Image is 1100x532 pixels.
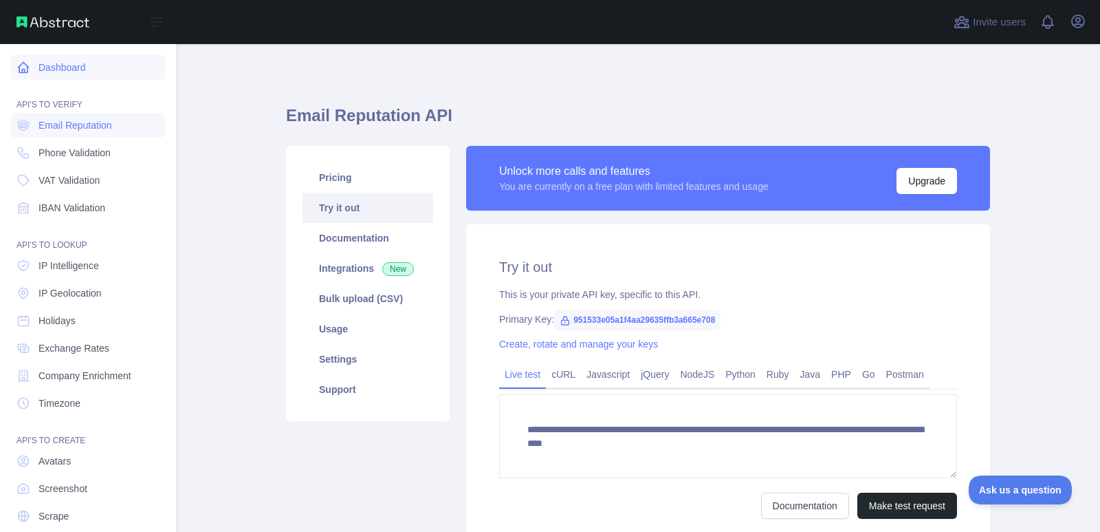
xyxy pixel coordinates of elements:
[38,369,131,383] span: Company Enrichment
[302,284,433,314] a: Bulk upload (CSV)
[11,363,165,388] a: Company Enrichment
[795,363,826,385] a: Java
[546,363,581,385] a: cURL
[11,195,165,220] a: IBAN Validation
[286,105,990,138] h1: Email Reputation API
[302,162,433,193] a: Pricing
[302,223,433,253] a: Documentation
[554,310,720,330] span: 951533e05a1f4aa29635ffb3a665e708
[499,339,658,350] a: Create, rotate and manage your keys
[11,336,165,361] a: Exchange Rates
[973,14,1026,30] span: Invite users
[761,363,795,385] a: Ruby
[38,201,105,215] span: IBAN Validation
[38,314,76,328] span: Holidays
[581,363,635,385] a: Javascript
[11,308,165,333] a: Holidays
[11,83,165,110] div: API'S TO VERIFY
[38,286,102,300] span: IP Geolocation
[38,173,100,187] span: VAT Validation
[38,396,80,410] span: Timezone
[761,493,849,519] a: Documentation
[499,363,546,385] a: Live test
[857,493,957,519] button: Make test request
[499,288,957,301] div: This is your private API key, specific to this API.
[11,281,165,306] a: IP Geolocation
[635,363,674,385] a: jQuery
[38,341,109,355] span: Exchange Rates
[499,180,769,193] div: You are currently on a free plan with limited features and usage
[11,168,165,193] a: VAT Validation
[11,449,165,474] a: Avatars
[826,363,857,385] a: PHP
[382,262,414,276] span: New
[674,363,720,385] a: NodeJS
[11,504,165,529] a: Scrape
[38,118,112,132] span: Email Reputation
[38,146,111,160] span: Phone Validation
[11,418,165,446] div: API'S TO CREATE
[302,374,433,405] a: Support
[969,476,1072,504] iframe: Toggle Customer Support
[896,168,957,194] button: Upgrade
[38,454,71,468] span: Avatars
[11,391,165,416] a: Timezone
[302,314,433,344] a: Usage
[11,223,165,251] div: API'S TO LOOKUP
[499,163,769,180] div: Unlock more calls and features
[499,312,957,326] div: Primary Key:
[38,482,87,496] span: Screenshot
[720,363,761,385] a: Python
[38,259,99,273] span: IP Intelligence
[881,363,929,385] a: Postman
[38,509,69,523] span: Scrape
[11,476,165,501] a: Screenshot
[11,55,165,80] a: Dashboard
[11,253,165,278] a: IP Intelligence
[302,253,433,284] a: Integrations New
[11,113,165,138] a: Email Reputation
[16,17,89,28] img: Abstract API
[11,140,165,165] a: Phone Validation
[951,11,1028,33] button: Invite users
[857,363,881,385] a: Go
[499,257,957,277] h2: Try it out
[302,193,433,223] a: Try it out
[302,344,433,374] a: Settings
